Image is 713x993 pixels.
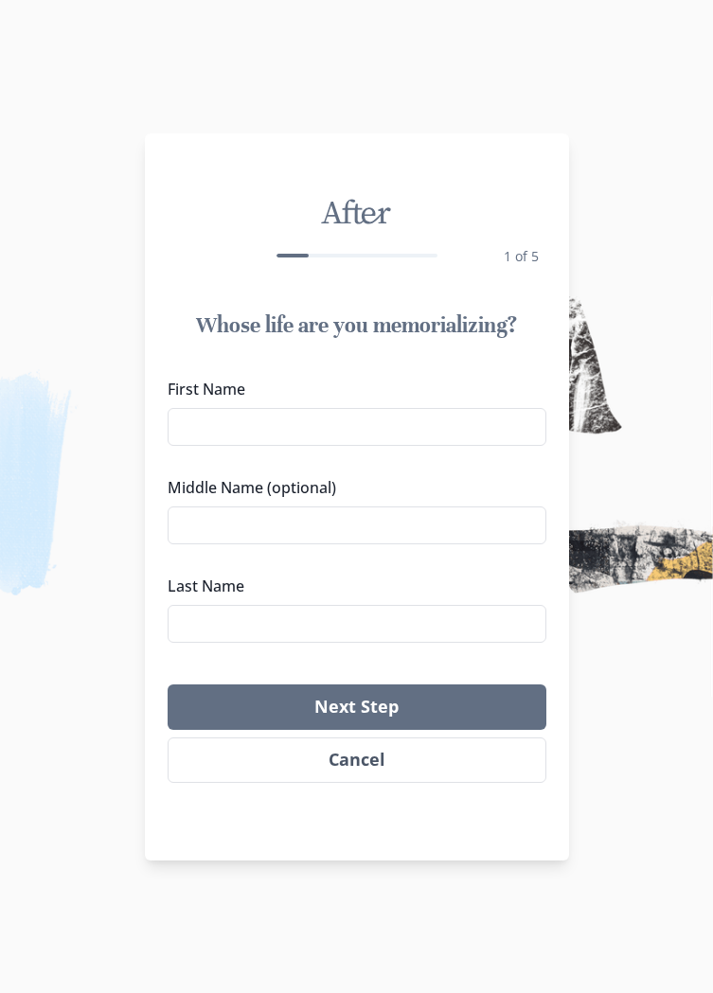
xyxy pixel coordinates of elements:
button: Next Step [168,684,546,730]
h1: Whose life are you memorializing? [168,312,546,340]
span: 1 of 5 [504,247,539,265]
label: Last Name [168,575,535,597]
label: First Name [168,378,535,400]
button: Cancel [168,737,546,783]
label: Middle Name (optional) [168,476,535,499]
